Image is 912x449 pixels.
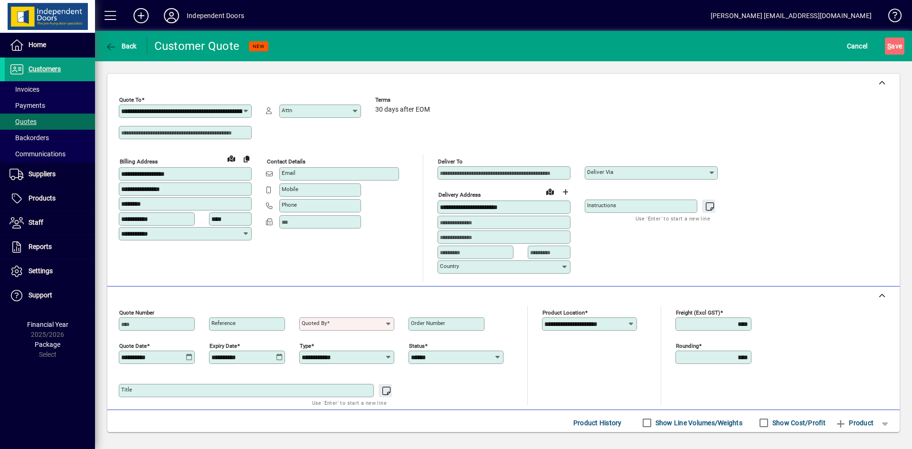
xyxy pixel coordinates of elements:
[587,169,613,175] mat-label: Deliver via
[28,267,53,275] span: Settings
[676,342,699,349] mat-label: Rounding
[845,38,870,55] button: Cancel
[282,186,298,192] mat-label: Mobile
[573,415,622,430] span: Product History
[542,309,585,315] mat-label: Product location
[440,263,459,269] mat-label: Country
[9,150,66,158] span: Communications
[847,38,868,54] span: Cancel
[300,342,311,349] mat-label: Type
[282,201,297,208] mat-label: Phone
[5,259,95,283] a: Settings
[119,309,154,315] mat-label: Quote number
[211,320,236,326] mat-label: Reference
[95,38,147,55] app-page-header-button: Back
[5,284,95,307] a: Support
[103,38,139,55] button: Back
[5,130,95,146] a: Backorders
[5,81,95,97] a: Invoices
[887,42,891,50] span: S
[5,146,95,162] a: Communications
[28,291,52,299] span: Support
[835,415,874,430] span: Product
[121,386,132,393] mat-label: Title
[28,65,61,73] span: Customers
[887,38,902,54] span: ave
[187,8,244,23] div: Independent Doors
[126,7,156,24] button: Add
[302,320,327,326] mat-label: Quoted by
[282,170,295,176] mat-label: Email
[9,134,49,142] span: Backorders
[636,213,710,224] mat-hint: Use 'Enter' to start a new line
[770,418,826,428] label: Show Cost/Profit
[35,341,60,348] span: Package
[676,309,720,315] mat-label: Freight (excl GST)
[558,184,573,200] button: Choose address
[5,235,95,259] a: Reports
[27,321,68,328] span: Financial Year
[9,102,45,109] span: Payments
[654,418,742,428] label: Show Line Volumes/Weights
[5,114,95,130] a: Quotes
[156,7,187,24] button: Profile
[375,97,432,103] span: Terms
[119,96,142,103] mat-label: Quote To
[375,106,430,114] span: 30 days after EOM
[282,107,292,114] mat-label: Attn
[5,33,95,57] a: Home
[9,118,37,125] span: Quotes
[312,397,387,408] mat-hint: Use 'Enter' to start a new line
[28,243,52,250] span: Reports
[5,162,95,186] a: Suppliers
[119,342,147,349] mat-label: Quote date
[711,8,872,23] div: [PERSON_NAME] [EMAIL_ADDRESS][DOMAIN_NAME]
[409,342,425,349] mat-label: Status
[885,38,904,55] button: Save
[5,97,95,114] a: Payments
[411,320,445,326] mat-label: Order number
[28,41,46,48] span: Home
[830,414,878,431] button: Product
[224,151,239,166] a: View on map
[542,184,558,199] a: View on map
[28,219,43,226] span: Staff
[438,158,463,165] mat-label: Deliver To
[105,42,137,50] span: Back
[154,38,240,54] div: Customer Quote
[209,342,237,349] mat-label: Expiry date
[28,170,56,178] span: Suppliers
[587,202,616,209] mat-label: Instructions
[28,194,56,202] span: Products
[5,211,95,235] a: Staff
[9,86,39,93] span: Invoices
[239,151,254,166] button: Copy to Delivery address
[570,414,626,431] button: Product History
[881,2,900,33] a: Knowledge Base
[5,187,95,210] a: Products
[253,43,265,49] span: NEW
